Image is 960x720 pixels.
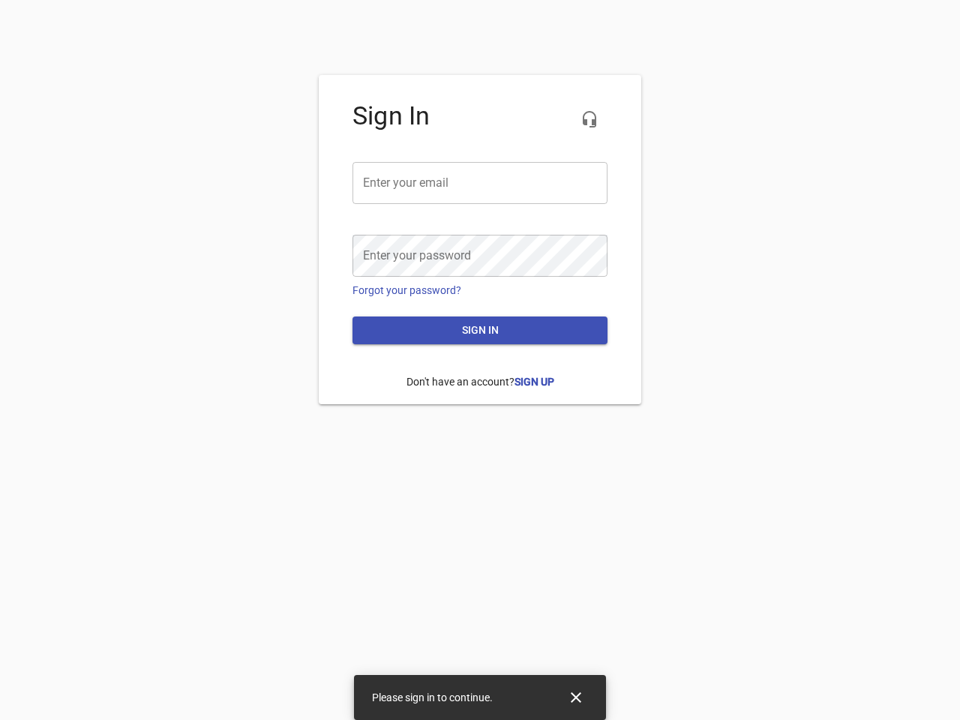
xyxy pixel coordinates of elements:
h4: Sign In [352,101,607,131]
a: Sign Up [514,376,554,388]
a: Forgot your password? [352,284,461,296]
span: Sign in [364,321,595,340]
p: Don't have an account? [352,363,607,401]
button: Live Chat [571,101,607,137]
button: Close [558,679,594,715]
span: Please sign in to continue. [372,691,493,703]
button: Sign in [352,316,607,344]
